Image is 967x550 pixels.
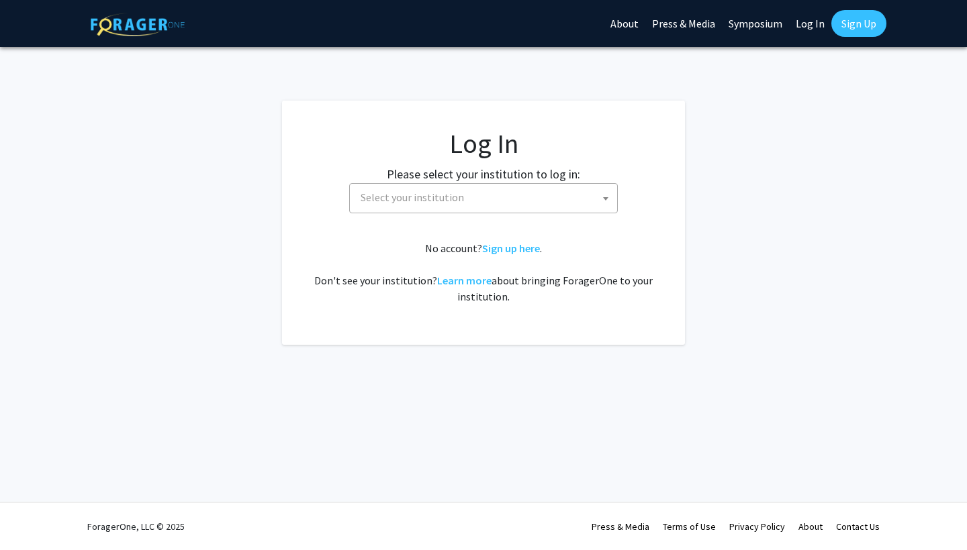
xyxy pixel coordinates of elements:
[349,183,618,213] span: Select your institution
[437,274,492,287] a: Learn more about bringing ForagerOne to your institution
[87,503,185,550] div: ForagerOne, LLC © 2025
[482,241,540,255] a: Sign up here
[309,240,658,305] div: No account? . Don't see your institution? about bringing ForagerOne to your institution.
[798,520,823,533] a: About
[836,520,880,533] a: Contact Us
[831,10,886,37] a: Sign Up
[663,520,716,533] a: Terms of Use
[91,13,185,36] img: ForagerOne Logo
[592,520,649,533] a: Press & Media
[309,127,658,160] h1: Log In
[387,165,580,183] label: Please select your institution to log in:
[355,184,617,211] span: Select your institution
[361,190,464,204] span: Select your institution
[729,520,785,533] a: Privacy Policy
